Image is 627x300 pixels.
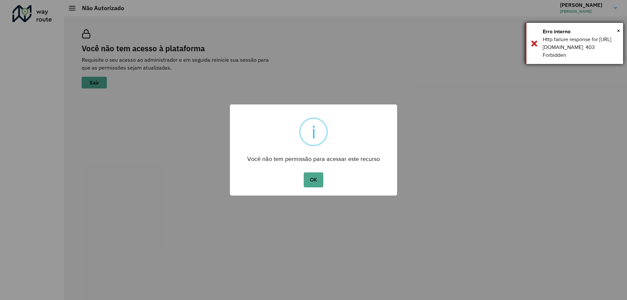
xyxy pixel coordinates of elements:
[312,119,316,145] div: i
[304,172,323,187] button: OK
[543,28,618,36] div: Erro interno
[617,26,620,36] span: ×
[543,36,618,59] div: Http failure response for [URL][DOMAIN_NAME]: 403 Forbidden
[230,150,397,164] div: Você não tem permissão para acessar este recurso
[617,26,620,36] button: Close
